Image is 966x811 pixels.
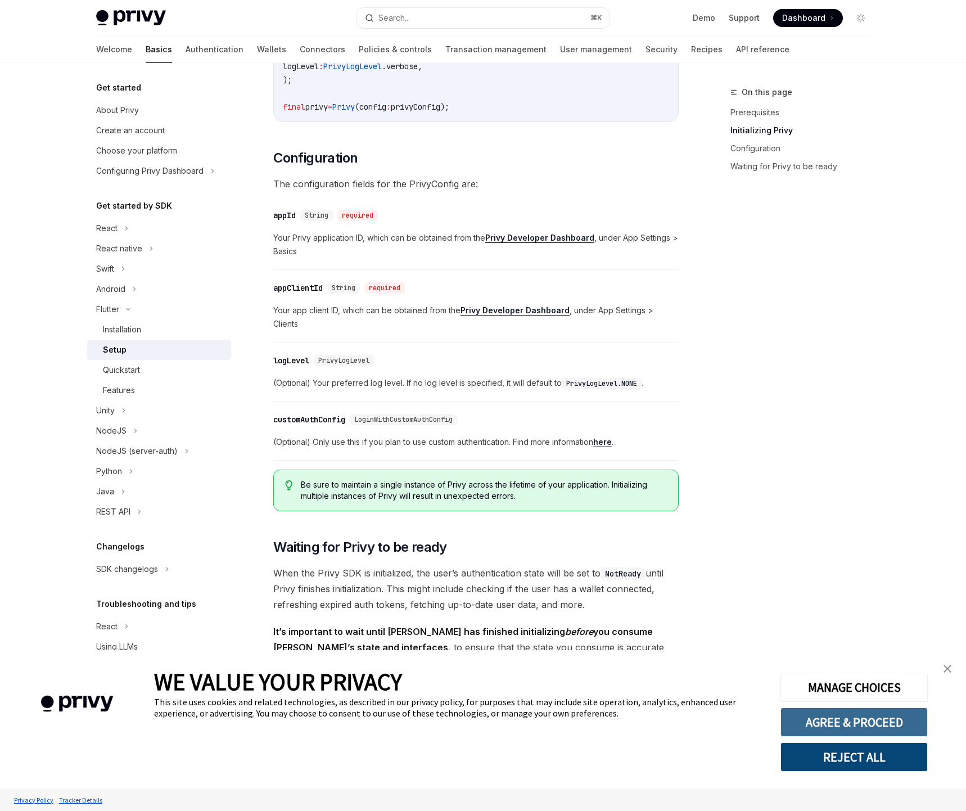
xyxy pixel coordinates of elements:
[562,378,642,389] code: PrivyLogLevel.NONE
[273,304,679,331] span: Your app client ID, which can be obtained from the , under App Settings > Clients
[273,538,447,556] span: Waiting for Privy to be ready
[96,222,118,235] div: React
[780,742,928,772] button: REJECT ALL
[96,540,145,553] h5: Changelogs
[96,199,172,213] h5: Get started by SDK
[96,124,165,137] div: Create an account
[852,9,870,27] button: Toggle dark mode
[780,673,928,702] button: MANAGE CHOICES
[736,36,789,63] a: API reference
[773,9,843,27] a: Dashboard
[96,10,166,26] img: light logo
[332,283,355,292] span: String
[730,103,879,121] a: Prerequisites
[319,61,323,71] span: :
[283,75,292,85] span: );
[96,404,115,417] div: Unity
[96,424,127,438] div: NodeJS
[328,102,332,112] span: =
[560,36,632,63] a: User management
[590,13,602,22] span: ⌘ K
[301,479,667,502] span: Be sure to maintain a single instance of Privy across the lifetime of your application. Initializ...
[96,444,178,458] div: NodeJS (server-auth)
[445,36,547,63] a: Transaction management
[936,657,959,680] a: close banner
[386,102,391,112] span: :
[285,480,293,490] svg: Tip
[305,102,328,112] span: privy
[593,437,612,447] a: here
[378,11,410,25] div: Search...
[273,414,345,425] div: customAuthConfig
[87,340,231,360] a: Setup
[96,282,125,296] div: Android
[332,102,355,112] span: Privy
[283,61,319,71] span: logLevel
[96,164,204,178] div: Configuring Privy Dashboard
[11,790,56,810] a: Privacy Policy
[300,36,345,63] a: Connectors
[154,667,402,696] span: WE VALUE YOUR PRIVACY
[364,282,405,294] div: required
[96,81,141,94] h5: Get started
[273,624,679,671] span: , to ensure that the state you consume is accurate and not stale.
[96,505,130,519] div: REST API
[96,36,132,63] a: Welcome
[693,12,715,24] a: Demo
[17,679,137,728] img: company logo
[87,319,231,340] a: Installation
[391,102,449,112] span: privyConfig);
[96,262,114,276] div: Swift
[273,282,323,294] div: appClientId
[186,36,243,63] a: Authentication
[485,233,594,242] strong: Privy Developer Dashboard
[87,141,231,161] a: Choose your platform
[103,323,141,336] div: Installation
[96,465,122,478] div: Python
[485,233,594,243] a: Privy Developer Dashboard
[96,597,196,611] h5: Troubleshooting and tips
[283,102,305,112] span: final
[730,121,879,139] a: Initializing Privy
[565,626,593,637] em: before
[729,12,760,24] a: Support
[645,36,678,63] a: Security
[96,144,177,157] div: Choose your platform
[273,210,296,221] div: appId
[273,435,679,449] span: (Optional) Only use this if you plan to use custom authentication. Find more information .
[382,61,422,71] span: .verbose,
[323,61,382,71] span: PrivyLogLevel
[601,567,645,580] code: NotReady
[780,708,928,737] button: AGREE & PROCEED
[944,665,951,673] img: close banner
[103,343,127,357] div: Setup
[730,157,879,175] a: Waiting for Privy to be ready
[354,415,453,424] span: LoginWithCustomAuthConfig
[273,176,679,192] span: The configuration fields for the PrivyConfig are:
[461,305,570,316] a: Privy Developer Dashboard
[96,103,139,117] div: About Privy
[273,355,309,366] div: logLevel
[337,210,378,221] div: required
[257,36,286,63] a: Wallets
[96,640,138,654] div: Using LLMs
[154,696,764,719] div: This site uses cookies and related technologies, as described in our privacy policy, for purposes...
[691,36,723,63] a: Recipes
[273,376,679,390] span: (Optional) Your preferred log level. If no log level is specified, it will default to .
[782,12,825,24] span: Dashboard
[357,8,609,28] button: Search...⌘K
[56,790,105,810] a: Tracker Details
[96,620,118,633] div: React
[96,562,158,576] div: SDK changelogs
[146,36,172,63] a: Basics
[305,211,328,220] span: String
[87,100,231,120] a: About Privy
[96,242,142,255] div: React native
[359,36,432,63] a: Policies & controls
[273,565,679,612] span: When the Privy SDK is initialized, the user’s authentication state will be set to until Privy fin...
[273,626,653,653] strong: It’s important to wait until [PERSON_NAME] has finished initializing you consume [PERSON_NAME]’s ...
[96,303,119,316] div: Flutter
[103,363,140,377] div: Quickstart
[742,85,792,99] span: On this page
